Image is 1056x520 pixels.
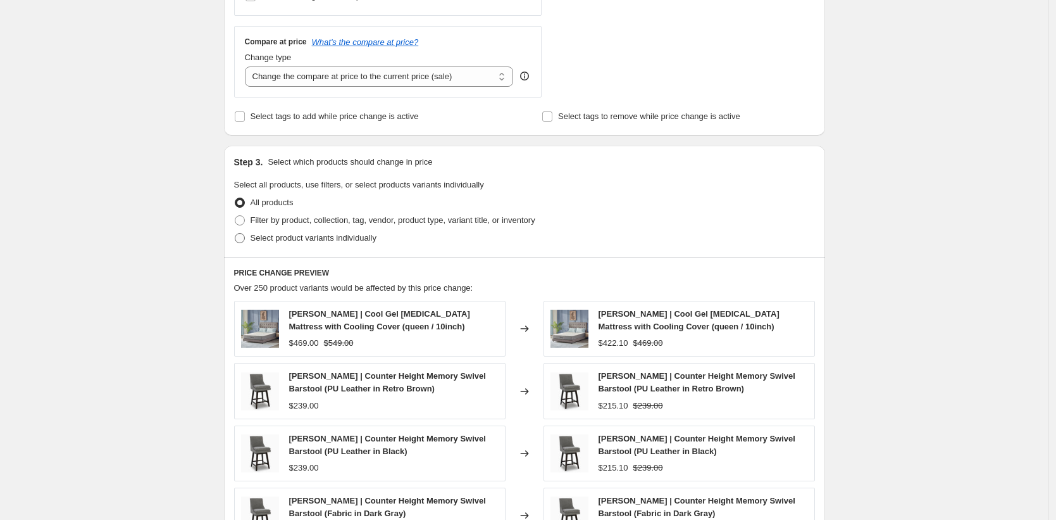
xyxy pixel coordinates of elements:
[633,337,663,350] strike: $469.00
[251,198,294,207] span: All products
[289,400,319,412] div: $239.00
[324,337,354,350] strike: $549.00
[550,372,588,410] img: 151066_4840de80-6176-4480-b1a9-8cd2fbf48fa9_80x.jpg
[234,180,484,189] span: Select all products, use filters, or select products variants individually
[633,400,663,412] strike: $239.00
[599,309,780,331] span: [PERSON_NAME] | Cool Gel [MEDICAL_DATA] Mattress with Cooling Cover (queen / 10inch)
[599,496,795,518] span: [PERSON_NAME] | Counter Height Memory Swivel Barstool (Fabric in Dark Gray)
[289,371,486,393] span: [PERSON_NAME] | Counter Height Memory Swivel Barstool (PU Leather in Retro Brown)
[558,111,740,121] span: Select tags to remove while price change is active
[599,434,795,456] span: [PERSON_NAME] | Counter Height Memory Swivel Barstool (PU Leather in Black)
[245,37,307,47] h3: Compare at price
[234,156,263,168] h2: Step 3.
[234,283,473,293] span: Over 250 product variants would be affected by this price change:
[289,309,470,331] span: [PERSON_NAME] | Cool Gel [MEDICAL_DATA] Mattress with Cooling Cover (queen / 10inch)
[241,434,279,472] img: 151066_4840de80-6176-4480-b1a9-8cd2fbf48fa9_80x.jpg
[633,462,663,474] strike: $239.00
[289,496,486,518] span: [PERSON_NAME] | Counter Height Memory Swivel Barstool (Fabric in Dark Gray)
[251,233,376,243] span: Select product variants individually
[289,337,319,350] div: $469.00
[268,156,432,168] p: Select which products should change in price
[289,434,486,456] span: [PERSON_NAME] | Counter Height Memory Swivel Barstool (PU Leather in Black)
[312,37,419,47] button: What's the compare at price?
[599,462,628,474] div: $215.10
[518,70,531,82] div: help
[241,372,279,410] img: 151066_4840de80-6176-4480-b1a9-8cd2fbf48fa9_80x.jpg
[234,268,815,278] h6: PRICE CHANGE PREVIEW
[289,462,319,474] div: $239.00
[550,434,588,472] img: 151066_4840de80-6176-4480-b1a9-8cd2fbf48fa9_80x.jpg
[599,371,795,393] span: [PERSON_NAME] | Counter Height Memory Swivel Barstool (PU Leather in Retro Brown)
[550,310,588,348] img: 9a3d43f4-e9c2-4c65-b832-8ee546666f21.7af95174c055b34ce056da7847ed1f7a_80x.jpg
[251,215,535,225] span: Filter by product, collection, tag, vendor, product type, variant title, or inventory
[599,400,628,412] div: $215.10
[241,310,279,348] img: 9a3d43f4-e9c2-4c65-b832-8ee546666f21.7af95174c055b34ce056da7847ed1f7a_80x.jpg
[245,53,292,62] span: Change type
[251,111,419,121] span: Select tags to add while price change is active
[599,337,628,350] div: $422.10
